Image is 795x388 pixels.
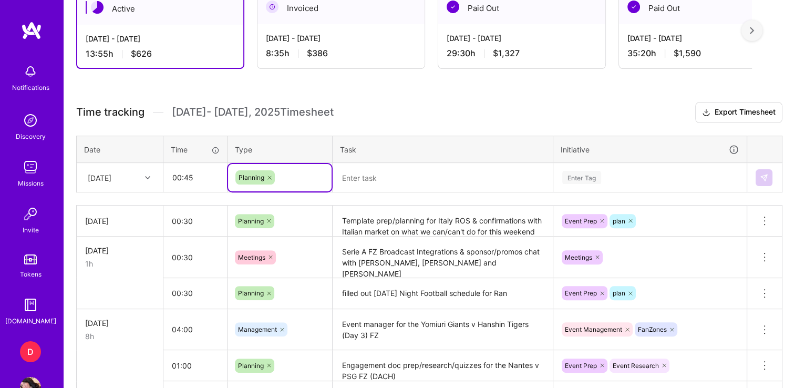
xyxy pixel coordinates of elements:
[447,48,597,59] div: 29:30 h
[447,33,597,44] div: [DATE] - [DATE]
[447,1,459,13] img: Paid Out
[334,351,552,380] textarea: Engagement doc prep/research/quizzes for the Nantes v PSG FZ (DACH)
[24,254,37,264] img: tokens
[20,61,41,82] img: bell
[163,243,227,271] input: HH:MM
[613,289,625,297] span: plan
[238,217,264,225] span: Planning
[131,48,152,59] span: $626
[266,33,416,44] div: [DATE] - [DATE]
[76,106,144,119] span: Time tracking
[20,269,42,280] div: Tokens
[20,110,41,131] img: discovery
[85,245,154,256] div: [DATE]
[23,224,39,236] div: Invite
[238,325,277,333] span: Management
[695,102,782,123] button: Export Timesheet
[238,289,264,297] span: Planning
[627,33,778,44] div: [DATE] - [DATE]
[702,107,710,118] i: icon Download
[266,48,416,59] div: 8:35 h
[163,315,227,343] input: HH:MM
[145,175,150,180] i: icon Chevron
[238,362,264,370] span: Planning
[266,1,278,13] img: Invoiced
[21,21,42,40] img: logo
[85,331,154,342] div: 8h
[561,144,739,156] div: Initiative
[638,325,667,333] span: FanZones
[565,217,597,225] span: Event Prep
[20,294,41,315] img: guide book
[171,144,220,155] div: Time
[20,341,41,362] div: D
[565,325,622,333] span: Event Management
[163,207,227,235] input: HH:MM
[562,169,601,186] div: Enter Tag
[85,258,154,269] div: 1h
[565,253,592,261] span: Meetings
[86,33,235,44] div: [DATE] - [DATE]
[85,318,154,329] div: [DATE]
[627,48,778,59] div: 35:20 h
[17,341,44,362] a: D
[674,48,701,59] span: $1,590
[334,279,552,308] textarea: filled out [DATE] Night Football schedule for Ran
[86,48,235,59] div: 13:55 h
[334,310,552,350] textarea: Event manager for the Yomiuri Giants v Hanshin Tigers (Day 3) FZ
[18,178,44,189] div: Missions
[163,352,227,380] input: HH:MM
[760,173,768,182] img: Submit
[750,27,754,34] img: right
[238,253,265,261] span: Meetings
[164,164,226,191] input: HH:MM
[172,106,334,119] span: [DATE] - [DATE] , 2025 Timesheet
[16,131,46,142] div: Discovery
[565,289,597,297] span: Event Prep
[613,217,625,225] span: plan
[12,82,49,93] div: Notifications
[91,1,104,14] img: Active
[613,362,659,370] span: Event Research
[627,1,640,13] img: Paid Out
[20,157,41,178] img: teamwork
[334,207,552,236] textarea: Template prep/planning for Italy ROS & confirmations with Italian market on what we can/can't do ...
[565,362,597,370] span: Event Prep
[20,203,41,224] img: Invite
[163,279,227,307] input: HH:MM
[228,136,333,163] th: Type
[77,136,163,163] th: Date
[85,216,154,227] div: [DATE]
[5,315,56,326] div: [DOMAIN_NAME]
[493,48,520,59] span: $1,327
[239,173,264,181] span: Planning
[333,136,553,163] th: Task
[307,48,328,59] span: $386
[88,172,111,183] div: [DATE]
[334,238,552,277] textarea: Serie A FZ Broadcast Integrations & sponsor/promos chat with [PERSON_NAME], [PERSON_NAME] and [PE...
